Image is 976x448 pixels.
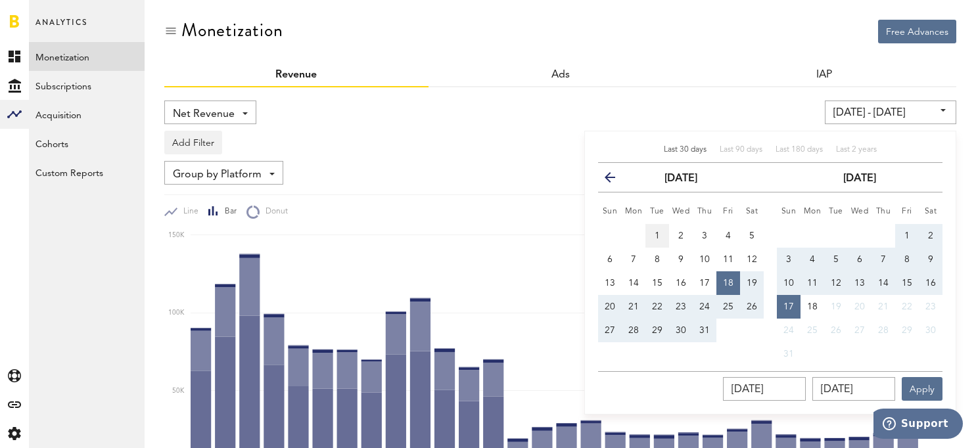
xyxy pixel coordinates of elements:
span: Bar [219,206,237,217]
span: 29 [652,326,662,335]
button: 2 [669,224,693,248]
button: 30 [669,319,693,342]
span: 1 [904,231,910,240]
span: 21 [628,302,639,311]
iframe: Opens a widget where you can find more information [873,409,963,441]
button: 12 [740,248,764,271]
button: 27 [848,319,871,342]
button: 30 [919,319,942,342]
strong: [DATE] [843,173,876,184]
button: 3 [693,224,716,248]
button: 18 [716,271,740,295]
span: 19 [747,279,757,288]
span: 24 [699,302,710,311]
button: 27 [598,319,622,342]
span: 30 [676,326,686,335]
button: 16 [919,271,942,295]
button: 17 [693,271,716,295]
span: 22 [902,302,912,311]
button: 7 [622,248,645,271]
small: Sunday [781,208,797,215]
button: 9 [919,248,942,271]
small: Tuesday [650,208,664,215]
span: 26 [831,326,841,335]
text: 150K [168,232,185,238]
a: Revenue [275,70,317,80]
button: 22 [645,295,669,319]
span: 27 [605,326,615,335]
button: 29 [645,319,669,342]
button: 20 [848,295,871,319]
span: Line [177,206,198,217]
span: 10 [699,255,710,264]
small: Monday [804,208,822,215]
span: 14 [878,279,889,288]
button: 21 [622,295,645,319]
span: 16 [925,279,936,288]
input: __/__/____ [812,377,895,401]
a: Subscriptions [29,71,145,100]
span: 8 [655,255,660,264]
span: 30 [925,326,936,335]
span: 16 [676,279,686,288]
button: 3 [777,248,801,271]
span: 20 [854,302,865,311]
button: 29 [895,319,919,342]
span: 20 [605,302,615,311]
button: 6 [598,248,622,271]
small: Saturday [746,208,758,215]
small: Wednesday [851,208,869,215]
small: Thursday [697,208,712,215]
span: 17 [783,302,794,311]
span: 27 [854,326,865,335]
span: 28 [878,326,889,335]
button: 14 [871,271,895,295]
span: 24 [783,326,794,335]
a: Cohorts [29,129,145,158]
strong: [DATE] [664,173,697,184]
button: 12 [824,271,848,295]
small: Thursday [876,208,891,215]
a: IAP [816,70,832,80]
button: Free Advances [878,20,956,43]
span: 25 [723,302,733,311]
span: 15 [902,279,912,288]
small: Wednesday [672,208,690,215]
span: 19 [831,302,841,311]
button: 10 [693,248,716,271]
button: 24 [693,295,716,319]
small: Saturday [925,208,937,215]
span: 23 [925,302,936,311]
button: 11 [716,248,740,271]
button: 11 [801,271,824,295]
span: 13 [605,279,615,288]
span: Last 30 days [664,146,707,154]
span: 14 [628,279,639,288]
text: 50K [172,388,185,394]
span: 6 [607,255,613,264]
span: 1 [655,231,660,240]
span: 7 [631,255,636,264]
small: Monday [625,208,643,215]
button: 28 [622,319,645,342]
span: 4 [726,231,731,240]
span: Last 180 days [776,146,823,154]
button: 5 [824,248,848,271]
button: 20 [598,295,622,319]
button: 16 [669,271,693,295]
a: Ads [551,70,570,80]
button: 26 [740,295,764,319]
button: Apply [902,377,942,401]
span: 5 [833,255,839,264]
span: 23 [676,302,686,311]
a: Monetization [29,42,145,71]
button: 10 [777,271,801,295]
span: 25 [807,326,818,335]
button: 18 [801,295,824,319]
span: Last 2 years [836,146,877,154]
button: 5 [740,224,764,248]
small: Friday [902,208,912,215]
button: 8 [895,248,919,271]
span: 28 [628,326,639,335]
